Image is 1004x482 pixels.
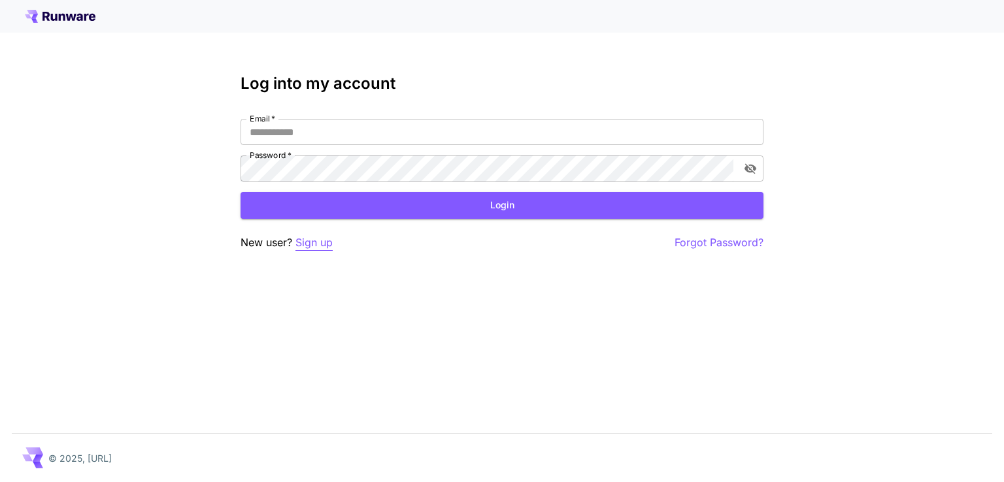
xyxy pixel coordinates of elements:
[675,234,763,251] button: Forgot Password?
[241,74,763,93] h3: Log into my account
[241,234,333,251] p: New user?
[48,451,112,465] p: © 2025, [URL]
[250,113,275,124] label: Email
[241,192,763,219] button: Login
[739,157,762,180] button: toggle password visibility
[250,150,292,161] label: Password
[295,234,333,251] button: Sign up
